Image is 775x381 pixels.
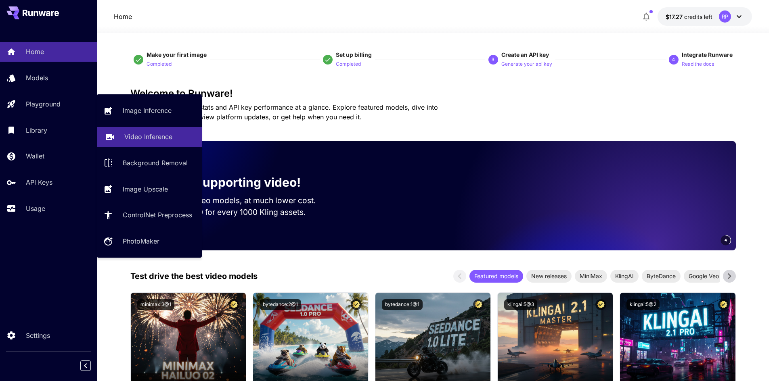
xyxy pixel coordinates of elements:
[666,13,684,20] span: $17.27
[642,272,681,280] span: ByteDance
[123,184,168,194] p: Image Upscale
[501,60,552,68] p: Generate your api key
[595,299,606,310] button: Certified Model – Vetted for best performance and includes a commercial license.
[26,99,61,109] p: Playground
[97,231,202,251] a: PhotoMaker
[26,73,48,83] p: Models
[228,299,239,310] button: Certified Model – Vetted for best performance and includes a commercial license.
[575,272,607,280] span: MiniMax
[684,272,724,280] span: Google Veo
[123,210,192,220] p: ControlNet Preprocess
[26,125,47,135] p: Library
[147,51,207,58] span: Make your first image
[97,127,202,147] a: Video Inference
[114,12,132,21] p: Home
[147,60,172,68] p: Completed
[137,299,174,310] button: minimax:3@1
[725,237,727,243] span: 4
[130,270,258,282] p: Test drive the best video models
[97,205,202,225] a: ControlNet Preprocess
[492,56,494,63] p: 3
[658,7,752,26] button: $17.27347
[718,299,729,310] button: Certified Model – Vetted for best performance and includes a commercial license.
[526,272,572,280] span: New releases
[80,360,91,371] button: Collapse sidebar
[143,195,331,206] p: Run the best video models, at much lower cost.
[97,101,202,121] a: Image Inference
[719,10,731,23] div: RP
[610,272,639,280] span: KlingAI
[97,179,202,199] a: Image Upscale
[682,60,714,68] p: Read the docs
[123,158,188,168] p: Background Removal
[143,206,331,218] p: Save up to $500 for every 1000 Kling assets.
[114,12,132,21] nav: breadcrumb
[336,60,361,68] p: Completed
[166,173,301,192] p: Now supporting video!
[504,299,537,310] button: klingai:5@3
[473,299,484,310] button: Certified Model – Vetted for best performance and includes a commercial license.
[26,151,44,161] p: Wallet
[97,153,202,173] a: Background Removal
[86,358,97,373] div: Collapse sidebar
[501,51,549,58] span: Create an API key
[124,132,172,142] p: Video Inference
[666,12,712,21] div: $17.27347
[123,106,172,115] p: Image Inference
[26,177,52,187] p: API Keys
[626,299,660,310] button: klingai:5@2
[26,204,45,213] p: Usage
[351,299,362,310] button: Certified Model – Vetted for best performance and includes a commercial license.
[382,299,423,310] button: bytedance:1@1
[260,299,301,310] button: bytedance:2@1
[684,13,712,20] span: credits left
[130,103,438,121] span: Check out your usage stats and API key performance at a glance. Explore featured models, dive int...
[26,331,50,340] p: Settings
[336,51,372,58] span: Set up billing
[682,51,733,58] span: Integrate Runware
[672,56,675,63] p: 4
[123,236,159,246] p: PhotoMaker
[130,88,736,99] h3: Welcome to Runware!
[469,272,523,280] span: Featured models
[26,47,44,56] p: Home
